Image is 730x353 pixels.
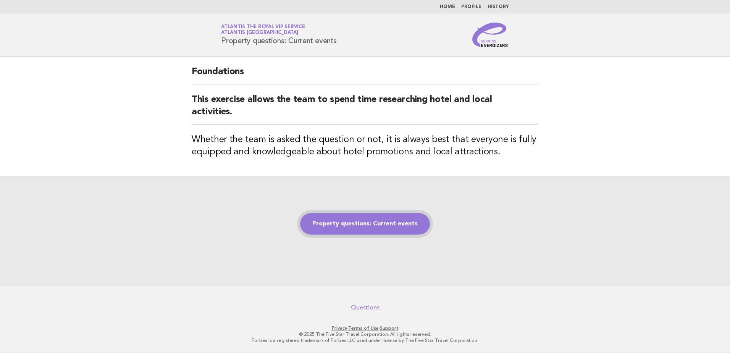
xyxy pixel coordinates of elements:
[192,134,538,158] h3: Whether the team is asked the question or not, it is always best that everyone is fully equipped ...
[300,213,430,235] a: Property questions: Current events
[348,325,379,331] a: Terms of Use
[221,24,305,35] a: Atlantis the Royal VIP ServiceAtlantis [GEOGRAPHIC_DATA]
[131,325,599,331] p: · ·
[488,5,509,9] a: History
[131,337,599,343] p: Forbes is a registered trademark of Forbes LLC used under license by The Five Star Travel Corpora...
[221,31,298,36] span: Atlantis [GEOGRAPHIC_DATA]
[192,66,538,84] h2: Foundations
[472,23,509,47] img: Service Energizers
[332,325,347,331] a: Privacy
[192,94,538,125] h2: This exercise allows the team to spend time researching hotel and local activities.
[351,304,380,311] a: Questions
[380,325,399,331] a: Support
[461,5,481,9] a: Profile
[131,331,599,337] p: © 2025 The Five Star Travel Corporation. All rights reserved.
[440,5,455,9] a: Home
[221,25,337,45] h1: Property questions: Current events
